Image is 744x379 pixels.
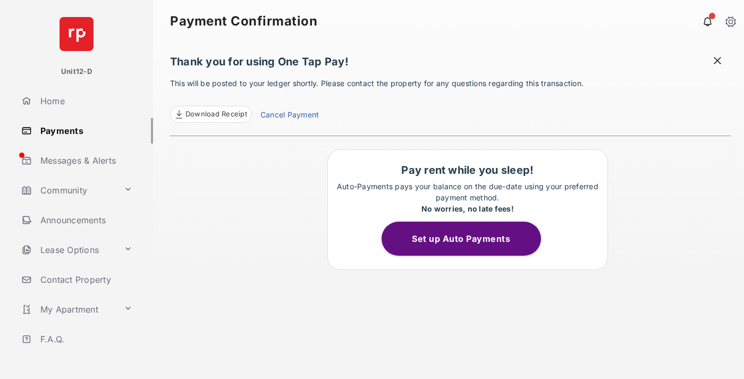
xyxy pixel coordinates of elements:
a: Cancel Payment [260,109,319,123]
h1: Pay rent while you sleep! [333,164,602,176]
button: Set up Auto Payments [382,222,541,256]
p: Unit12-D [61,66,92,77]
div: No worries, no late fees! [333,203,602,214]
h1: Thank you for using One Tap Pay! [170,55,731,73]
img: svg+xml;base64,PHN2ZyB4bWxucz0iaHR0cDovL3d3dy53My5vcmcvMjAwMC9zdmciIHdpZHRoPSI2NCIgaGVpZ2h0PSI2NC... [60,17,94,51]
p: Auto-Payments pays your balance on the due-date using your preferred payment method. [333,181,602,214]
a: Messages & Alerts [17,148,153,173]
a: My Apartment [17,297,120,322]
a: Announcements [17,207,153,233]
a: Payments [17,118,153,144]
a: Contact Property [17,267,153,292]
a: Home [17,88,153,114]
p: This will be posted to your ledger shortly. Please contact the property for any questions regardi... [170,78,731,123]
strong: Payment Confirmation [170,15,317,28]
a: Set up Auto Payments [382,233,554,244]
a: Download Receipt [170,106,252,123]
a: F.A.Q. [17,326,153,352]
a: Lease Options [17,237,120,263]
a: Community [17,178,120,203]
span: Download Receipt [185,109,247,120]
